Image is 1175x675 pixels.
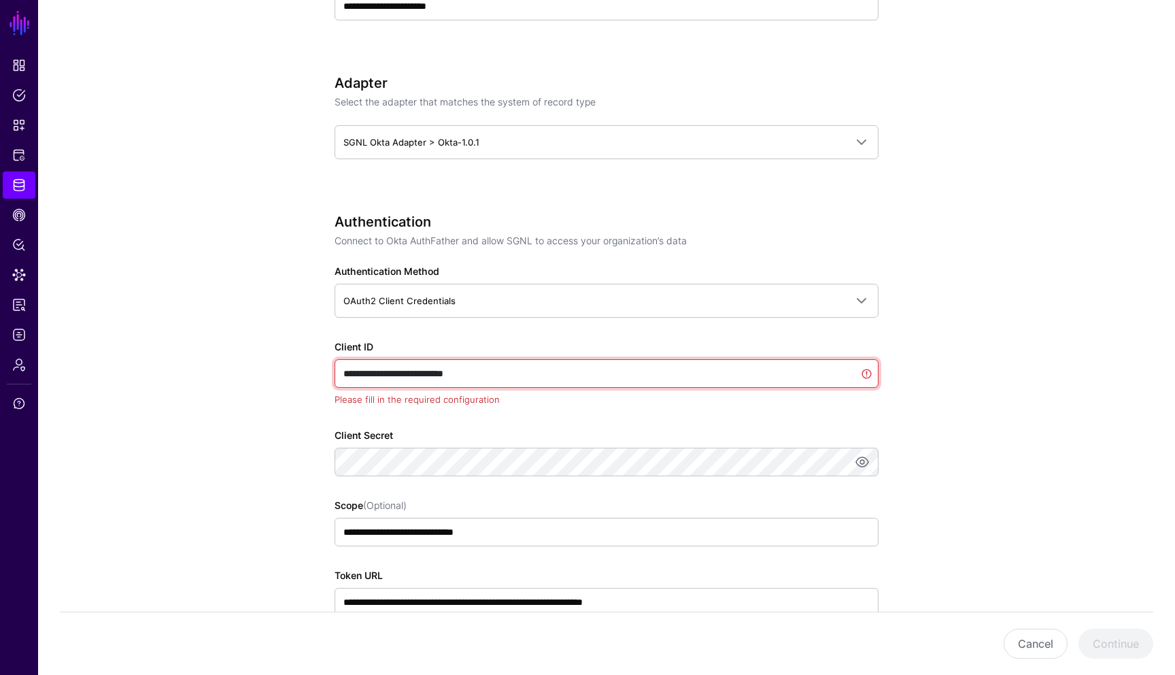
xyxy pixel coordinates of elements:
[8,8,31,38] a: SGNL
[3,321,35,348] a: Logs
[3,52,35,79] a: Dashboard
[363,499,407,511] span: (Optional)
[3,351,35,378] a: Admin
[335,393,879,407] div: Please fill in the required configuration
[1004,629,1068,659] button: Cancel
[3,142,35,169] a: Protected Systems
[3,112,35,139] a: Snippets
[335,214,879,230] h3: Authentication
[3,261,35,289] a: Data Lens
[343,295,456,306] span: OAuth2 Client Credentials
[335,264,439,278] label: Authentication Method
[12,358,26,372] span: Admin
[3,171,35,199] a: Identity Data Fabric
[3,291,35,318] a: Reports
[335,340,373,354] label: Client ID
[335,568,383,582] label: Token URL
[335,498,407,512] label: Scope
[12,328,26,342] span: Logs
[12,268,26,282] span: Data Lens
[12,59,26,72] span: Dashboard
[12,178,26,192] span: Identity Data Fabric
[3,201,35,229] a: CAEP Hub
[12,397,26,410] span: Support
[3,231,35,259] a: Policy Lens
[3,82,35,109] a: Policies
[12,118,26,132] span: Snippets
[12,148,26,162] span: Protected Systems
[12,88,26,102] span: Policies
[12,238,26,252] span: Policy Lens
[335,75,879,91] h3: Adapter
[335,233,879,248] p: Connect to Okta AuthFather and allow SGNL to access your organization’s data
[12,208,26,222] span: CAEP Hub
[335,95,879,109] p: Select the adapter that matches the system of record type
[343,137,479,148] span: SGNL Okta Adapter > Okta-1.0.1
[12,298,26,312] span: Reports
[335,428,393,442] label: Client Secret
